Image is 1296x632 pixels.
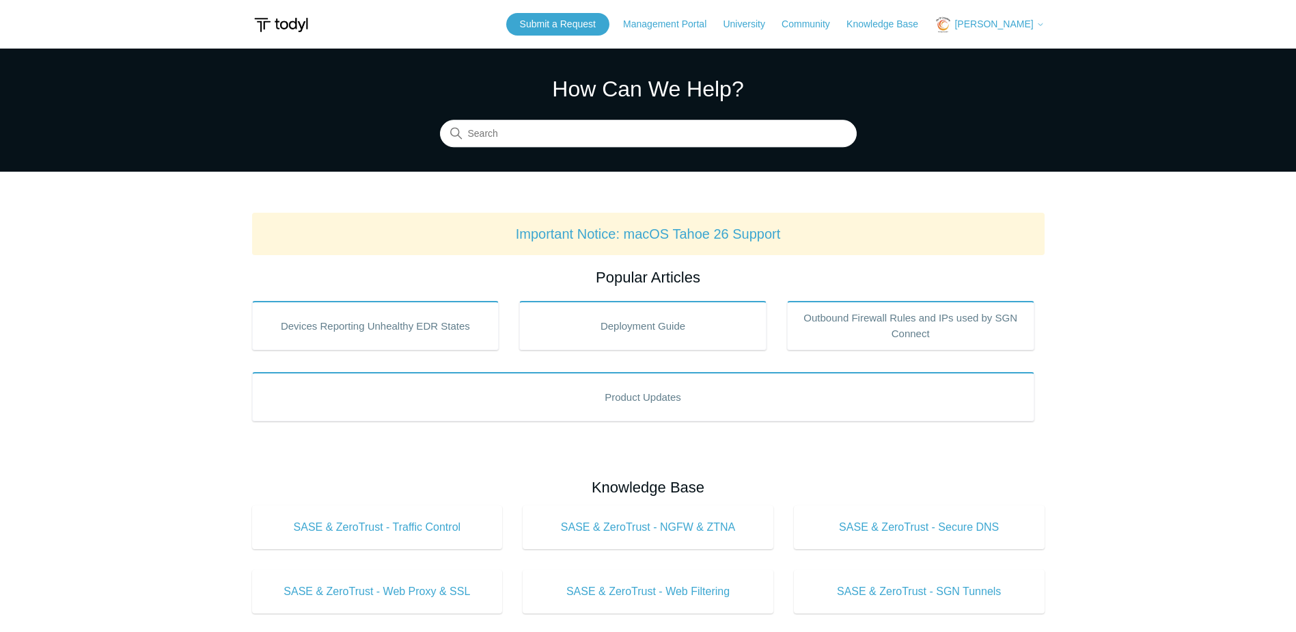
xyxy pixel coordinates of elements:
input: Search [440,120,857,148]
a: Submit a Request [506,13,609,36]
a: Devices Reporting Unhealthy EDR States [252,301,499,350]
h2: Popular Articles [252,266,1045,289]
a: Community [782,17,844,31]
span: SASE & ZeroTrust - SGN Tunnels [814,583,1024,600]
a: SASE & ZeroTrust - NGFW & ZTNA [523,505,773,549]
h1: How Can We Help? [440,73,857,105]
span: SASE & ZeroTrust - Web Filtering [543,583,753,600]
span: SASE & ZeroTrust - Secure DNS [814,519,1024,536]
a: Knowledge Base [846,17,932,31]
a: SASE & ZeroTrust - Secure DNS [794,505,1045,549]
a: SASE & ZeroTrust - SGN Tunnels [794,570,1045,614]
a: Outbound Firewall Rules and IPs used by SGN Connect [787,301,1034,350]
span: SASE & ZeroTrust - NGFW & ZTNA [543,519,753,536]
a: Product Updates [252,372,1034,421]
span: [PERSON_NAME] [954,18,1033,29]
a: SASE & ZeroTrust - Web Proxy & SSL [252,570,503,614]
span: SASE & ZeroTrust - Traffic Control [273,519,482,536]
a: Important Notice: macOS Tahoe 26 Support [516,226,781,241]
a: University [723,17,778,31]
a: Deployment Guide [519,301,767,350]
h2: Knowledge Base [252,476,1045,499]
button: [PERSON_NAME] [935,16,1044,34]
span: SASE & ZeroTrust - Web Proxy & SSL [273,583,482,600]
img: Todyl Support Center Help Center home page [252,12,310,38]
a: SASE & ZeroTrust - Web Filtering [523,570,773,614]
a: SASE & ZeroTrust - Traffic Control [252,505,503,549]
a: Management Portal [623,17,720,31]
